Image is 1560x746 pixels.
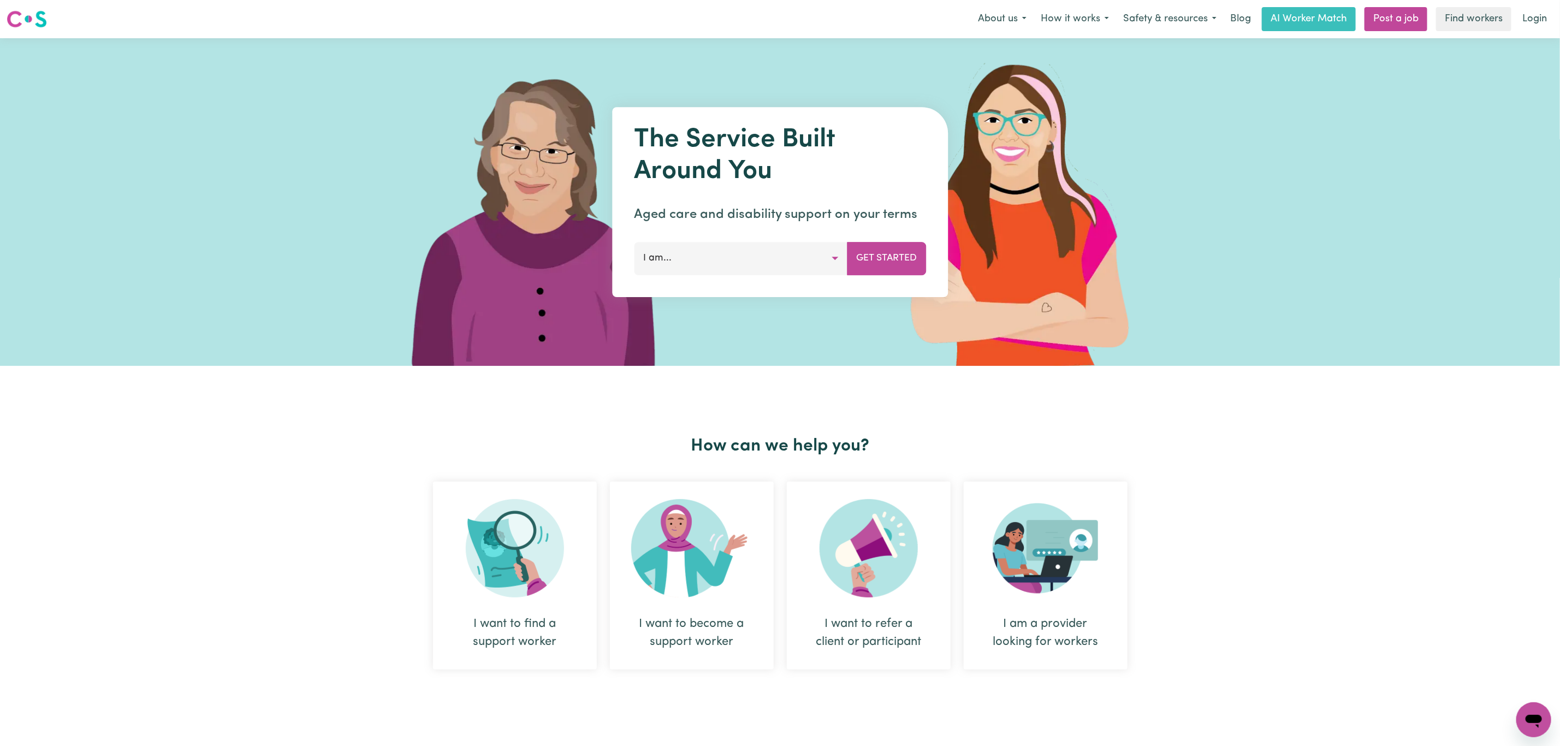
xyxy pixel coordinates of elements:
[634,242,847,275] button: I am...
[847,242,926,275] button: Get Started
[466,499,564,597] img: Search
[459,615,571,651] div: I want to find a support worker
[993,499,1099,597] img: Provider
[610,482,774,670] div: I want to become a support worker
[7,7,47,32] a: Careseekers logo
[634,125,926,187] h1: The Service Built Around You
[1436,7,1511,31] a: Find workers
[1516,702,1551,737] iframe: Button to launch messaging window, conversation in progress
[1262,7,1356,31] a: AI Worker Match
[964,482,1128,670] div: I am a provider looking for workers
[631,499,752,597] img: Become Worker
[1365,7,1427,31] a: Post a job
[7,9,47,29] img: Careseekers logo
[813,615,924,651] div: I want to refer a client or participant
[433,482,597,670] div: I want to find a support worker
[1516,7,1553,31] a: Login
[1224,7,1258,31] a: Blog
[820,499,918,597] img: Refer
[636,615,748,651] div: I want to become a support worker
[1034,8,1116,31] button: How it works
[990,615,1101,651] div: I am a provider looking for workers
[634,205,926,224] p: Aged care and disability support on your terms
[1116,8,1224,31] button: Safety & resources
[426,436,1134,457] h2: How can we help you?
[971,8,1034,31] button: About us
[787,482,951,670] div: I want to refer a client or participant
